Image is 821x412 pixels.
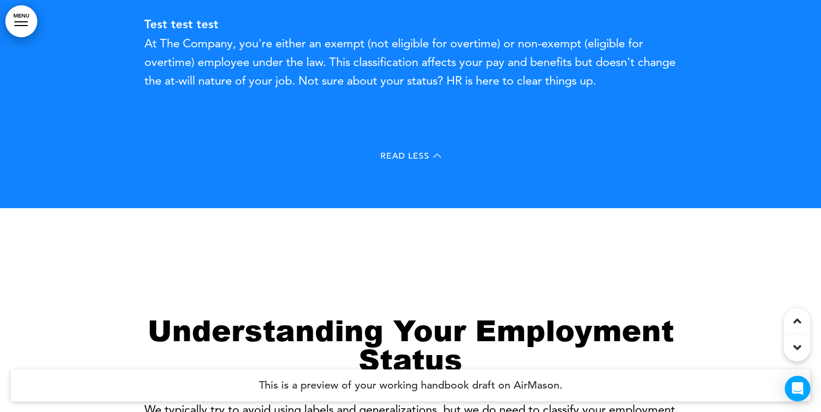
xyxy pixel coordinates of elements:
strong: Understanding Your Employment Status [148,309,674,380]
span: At The Company, you're either an exempt (not eligible for overtime) or non-exempt (eligible for o... [144,36,676,88]
h4: This is a preview of your working handbook draft on AirMason. [11,369,810,401]
span: Read Less [380,152,429,160]
a: MENU [5,5,37,37]
div: Open Intercom Messenger [785,376,810,401]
